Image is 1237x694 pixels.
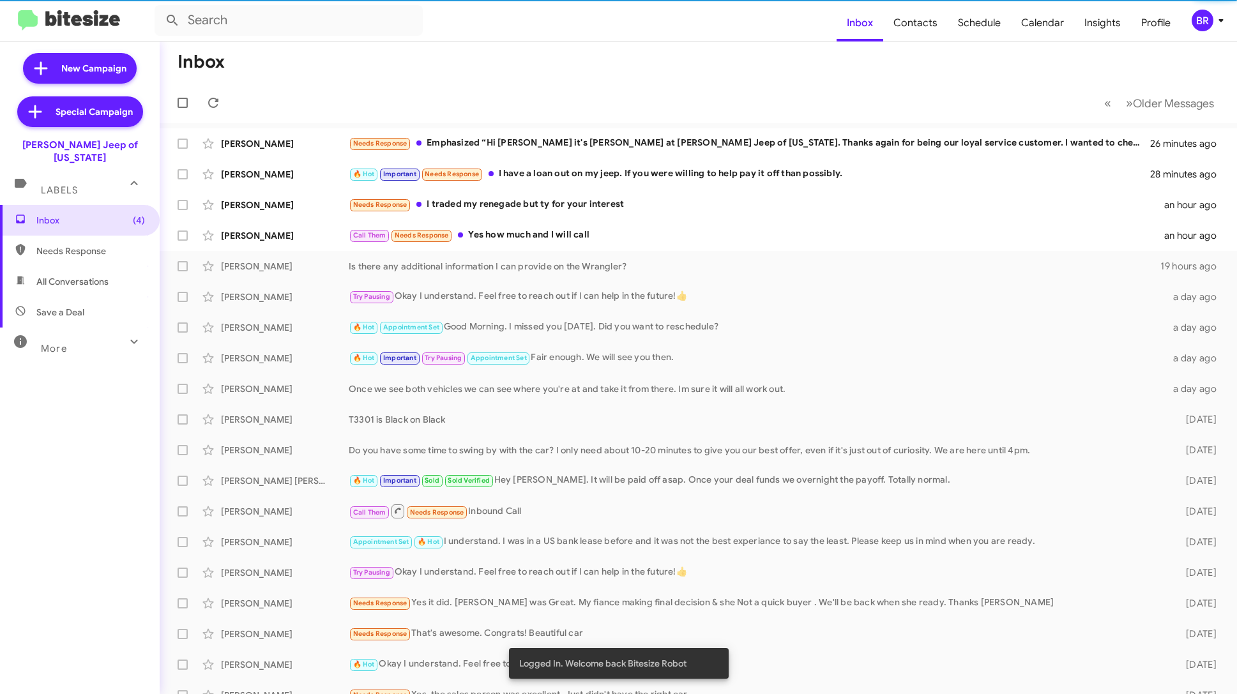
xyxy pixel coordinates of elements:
[349,260,1160,273] div: Is there any additional information I can provide on the Wrangler?
[221,260,349,273] div: [PERSON_NAME]
[883,4,948,41] a: Contacts
[383,323,439,331] span: Appointment Set
[1150,168,1227,181] div: 28 minutes ago
[1165,474,1227,487] div: [DATE]
[349,289,1165,304] div: Okay I understand. Feel free to reach out if I can help in the future!👍
[17,96,143,127] a: Special Campaign
[1104,95,1111,111] span: «
[1165,290,1227,303] div: a day ago
[349,626,1165,641] div: That's awesome. Congrats! Beautiful car
[353,630,407,638] span: Needs Response
[221,444,349,456] div: [PERSON_NAME]
[1165,628,1227,640] div: [DATE]
[221,137,349,150] div: [PERSON_NAME]
[448,476,490,485] span: Sold Verified
[1164,199,1227,211] div: an hour ago
[353,476,375,485] span: 🔥 Hot
[1097,90,1222,116] nav: Page navigation example
[383,354,416,362] span: Important
[221,474,349,487] div: [PERSON_NAME] [PERSON_NAME]
[36,245,145,257] span: Needs Response
[1074,4,1131,41] a: Insights
[353,660,375,668] span: 🔥 Hot
[1150,137,1227,150] div: 26 minutes ago
[349,657,1165,672] div: Okay I understand. Feel free to reach out if I can help in the future!👍
[837,4,883,41] a: Inbox
[349,197,1164,212] div: I traded my renegade but ty for your interest
[353,323,375,331] span: 🔥 Hot
[1097,90,1119,116] button: Previous
[221,382,349,395] div: [PERSON_NAME]
[1165,382,1227,395] div: a day ago
[1126,95,1133,111] span: »
[353,568,390,577] span: Try Pausing
[349,320,1165,335] div: Good Morning. I missed you [DATE]. Did you want to reschedule?
[353,200,407,209] span: Needs Response
[36,275,109,288] span: All Conversations
[519,657,687,670] span: Logged In. Welcome back Bitesize Robot
[418,538,439,546] span: 🔥 Hot
[353,354,375,362] span: 🔥 Hot
[1011,4,1074,41] a: Calendar
[221,321,349,334] div: [PERSON_NAME]
[349,565,1165,580] div: Okay I understand. Feel free to reach out if I can help in the future!👍
[221,168,349,181] div: [PERSON_NAME]
[221,199,349,211] div: [PERSON_NAME]
[221,413,349,426] div: [PERSON_NAME]
[36,306,84,319] span: Save a Deal
[349,351,1165,365] div: Fair enough. We will see you then.
[395,231,449,239] span: Needs Response
[23,53,137,84] a: New Campaign
[1165,505,1227,518] div: [DATE]
[425,476,439,485] span: Sold
[133,214,145,227] span: (4)
[56,105,133,118] span: Special Campaign
[1131,4,1181,41] a: Profile
[1192,10,1213,31] div: BR
[349,167,1150,181] div: I have a loan out on my jeep. If you were willing to help pay it off than possibly.
[1181,10,1223,31] button: BR
[1160,260,1227,273] div: 19 hours ago
[1165,566,1227,579] div: [DATE]
[221,536,349,548] div: [PERSON_NAME]
[349,444,1165,456] div: Do you have some time to swing by with the car? I only need about 10-20 minutes to give you our b...
[1165,321,1227,334] div: a day ago
[1165,597,1227,610] div: [DATE]
[41,343,67,354] span: More
[178,52,225,72] h1: Inbox
[383,476,416,485] span: Important
[353,139,407,147] span: Needs Response
[221,566,349,579] div: [PERSON_NAME]
[425,170,479,178] span: Needs Response
[221,352,349,365] div: [PERSON_NAME]
[221,505,349,518] div: [PERSON_NAME]
[221,229,349,242] div: [PERSON_NAME]
[349,413,1165,426] div: T3301 is Black on Black
[425,354,462,362] span: Try Pausing
[349,136,1150,151] div: Emphasized “Hi [PERSON_NAME] it's [PERSON_NAME] at [PERSON_NAME] Jeep of [US_STATE]. Thanks again...
[349,503,1165,519] div: Inbound Call
[471,354,527,362] span: Appointment Set
[61,62,126,75] span: New Campaign
[353,292,390,301] span: Try Pausing
[948,4,1011,41] span: Schedule
[221,597,349,610] div: [PERSON_NAME]
[221,290,349,303] div: [PERSON_NAME]
[349,473,1165,488] div: Hey [PERSON_NAME]. It will be paid off asap. Once your deal funds we overnight the payoff. Totall...
[1165,413,1227,426] div: [DATE]
[221,628,349,640] div: [PERSON_NAME]
[1164,229,1227,242] div: an hour ago
[349,228,1164,243] div: Yes how much and I will call
[36,214,145,227] span: Inbox
[353,538,409,546] span: Appointment Set
[353,508,386,517] span: Call Them
[1165,352,1227,365] div: a day ago
[1133,96,1214,110] span: Older Messages
[349,382,1165,395] div: Once we see both vehicles we can see where you're at and take it from there. Im sure it will all ...
[1165,444,1227,456] div: [DATE]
